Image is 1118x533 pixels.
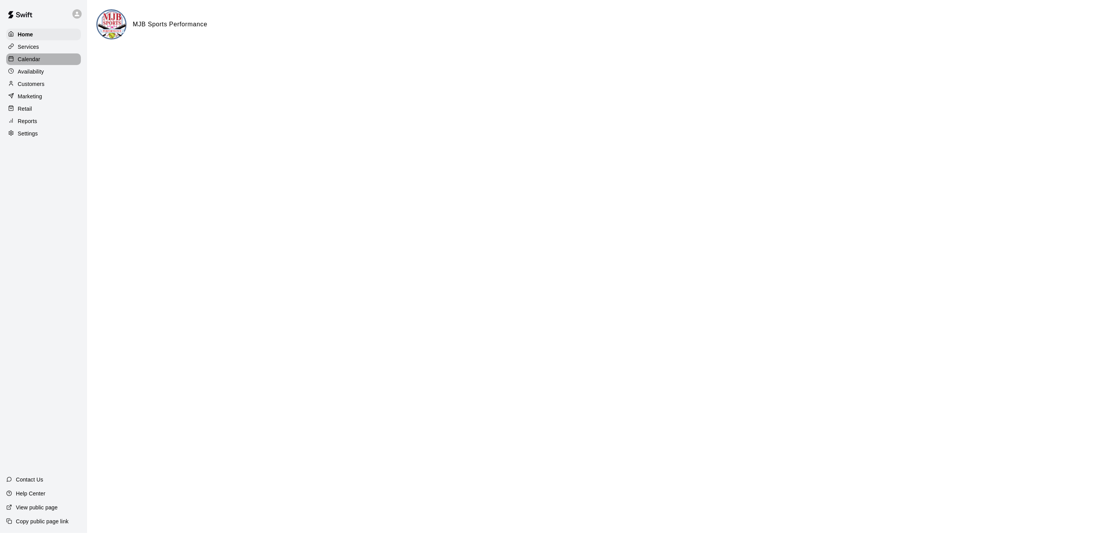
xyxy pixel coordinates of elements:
[16,476,43,483] p: Contact Us
[6,115,81,127] a: Reports
[6,103,81,115] a: Retail
[133,19,207,29] h6: MJB Sports Performance
[6,29,81,40] a: Home
[18,68,44,75] p: Availability
[16,504,58,511] p: View public page
[18,43,39,51] p: Services
[6,41,81,53] a: Services
[18,130,38,137] p: Settings
[6,53,81,65] a: Calendar
[18,55,40,63] p: Calendar
[18,31,33,38] p: Home
[18,105,32,113] p: Retail
[6,128,81,139] a: Settings
[18,93,42,100] p: Marketing
[16,518,68,525] p: Copy public page link
[98,10,127,39] img: MJB Sports Performance logo
[18,117,37,125] p: Reports
[6,91,81,102] a: Marketing
[18,80,45,88] p: Customers
[6,66,81,77] a: Availability
[6,78,81,90] a: Customers
[16,490,45,497] p: Help Center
